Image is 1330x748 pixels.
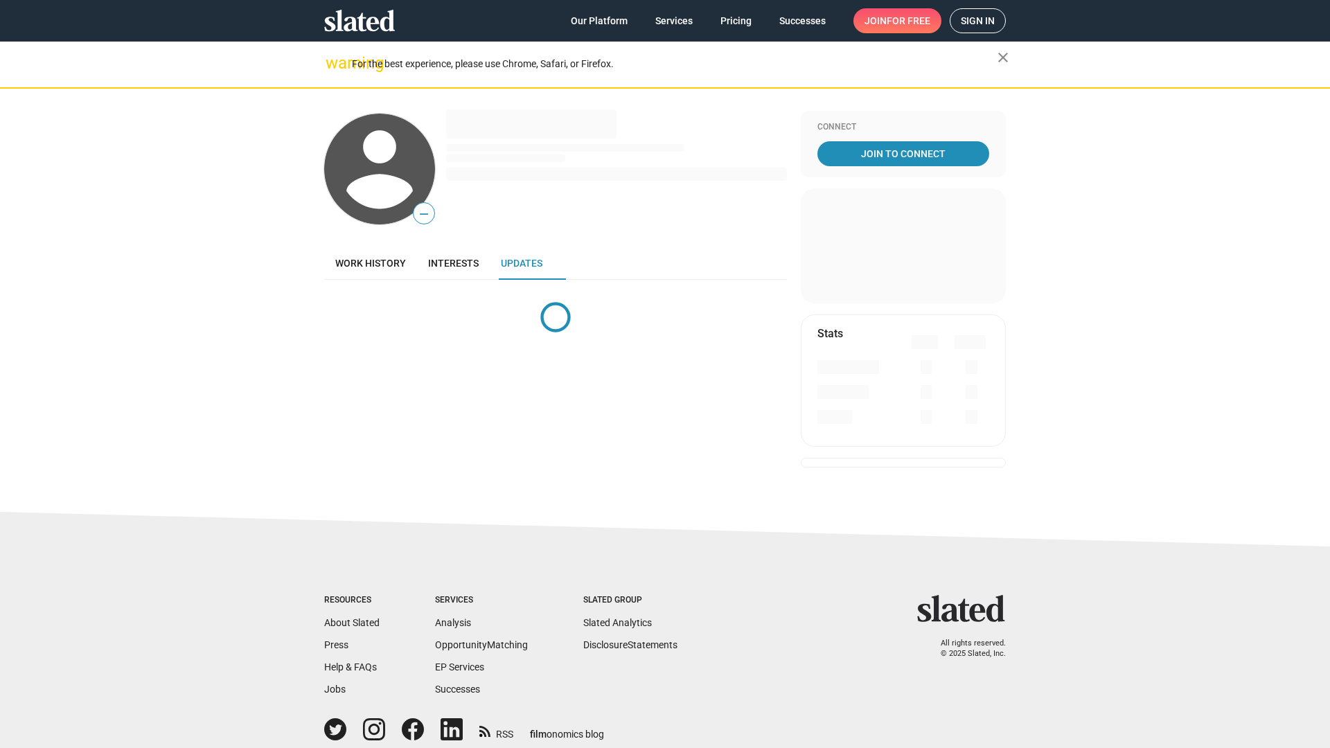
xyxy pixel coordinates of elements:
span: for free [887,8,930,33]
a: Slated Analytics [583,617,652,628]
a: About Slated [324,617,380,628]
a: Jobs [324,684,346,695]
span: Work history [335,258,406,269]
a: Updates [490,247,553,280]
span: Our Platform [571,8,628,33]
a: RSS [479,720,513,741]
mat-card-title: Stats [817,326,843,341]
p: All rights reserved. © 2025 Slated, Inc. [926,639,1006,659]
a: Successes [435,684,480,695]
span: Successes [779,8,826,33]
span: Interests [428,258,479,269]
a: filmonomics blog [530,717,604,741]
div: Resources [324,595,380,606]
div: For the best experience, please use Chrome, Safari, or Firefox. [352,55,997,73]
a: EP Services [435,661,484,673]
span: Updates [501,258,542,269]
span: Join [864,8,930,33]
span: Pricing [720,8,752,33]
a: OpportunityMatching [435,639,528,650]
a: Help & FAQs [324,661,377,673]
a: Join To Connect [817,141,989,166]
span: film [530,729,547,740]
a: Sign in [950,8,1006,33]
a: Joinfor free [853,8,941,33]
a: Press [324,639,348,650]
span: Join To Connect [820,141,986,166]
a: DisclosureStatements [583,639,677,650]
div: Slated Group [583,595,677,606]
span: — [414,205,434,223]
a: Our Platform [560,8,639,33]
mat-icon: close [995,49,1011,66]
a: Services [644,8,704,33]
div: Services [435,595,528,606]
span: Sign in [961,9,995,33]
mat-icon: warning [326,55,342,71]
a: Work history [324,247,417,280]
a: Pricing [709,8,763,33]
a: Analysis [435,617,471,628]
span: Services [655,8,693,33]
a: Interests [417,247,490,280]
div: Connect [817,122,989,133]
a: Successes [768,8,837,33]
